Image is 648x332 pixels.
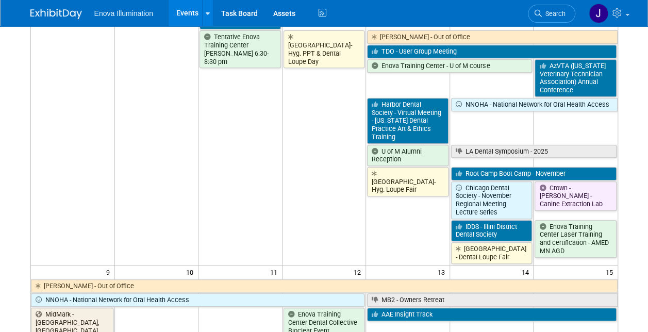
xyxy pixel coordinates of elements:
a: MB2 - Owners Retreat [367,293,617,307]
a: Enova Training Center Laser Training and certification - AMED MN AGD [535,220,616,258]
a: U of M Alumni Reception [367,145,448,166]
a: NNOHA - National Network for Oral Health Access [31,293,365,307]
a: Crown - [PERSON_NAME] - Canine Extraction Lab [535,181,616,211]
span: Search [542,10,566,18]
a: [GEOGRAPHIC_DATA]-Hyg. Loupe Fair [367,167,448,196]
span: 11 [269,265,282,278]
a: Enova Training Center - U of M course [367,59,532,73]
a: LA Dental Symposium - 2025 [451,145,617,158]
a: [GEOGRAPHIC_DATA]-Hyg. PPT & Dental Loupe Day [284,30,365,68]
span: 15 [605,265,618,278]
a: Chicago Dental Society - November Regional Meeting Lecture Series [451,181,533,219]
span: Enova Illumination [94,9,153,18]
span: 14 [520,265,533,278]
a: Search [528,5,575,23]
span: 12 [353,265,365,278]
span: 9 [105,265,114,278]
span: 10 [185,265,198,278]
a: NNOHA - National Network for Oral Health Access [451,98,618,111]
a: Tentative Enova Training Center [PERSON_NAME] 6:30-8:30 pm [200,30,281,68]
a: [PERSON_NAME] - Out of Office [31,279,618,293]
a: [PERSON_NAME] - Out of Office [367,30,617,44]
a: Root Camp Boot Camp - November [451,167,617,180]
img: JeffD Dyll [589,4,608,23]
span: 13 [437,265,450,278]
a: AAE Insight Track [367,308,616,321]
a: TDO - User Group Meeting [367,45,616,58]
a: Harbor Dental Society - Virtual Meeting - [US_STATE] Dental Practice Art & Ethics Training [367,98,448,144]
a: IDDS - Illini District Dental Society [451,220,533,241]
img: ExhibitDay [30,9,82,19]
a: AzVTA ([US_STATE] Veterinary Technician Association) Annual Conference [535,59,616,97]
a: [GEOGRAPHIC_DATA] - Dental Loupe Fair [451,242,533,263]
